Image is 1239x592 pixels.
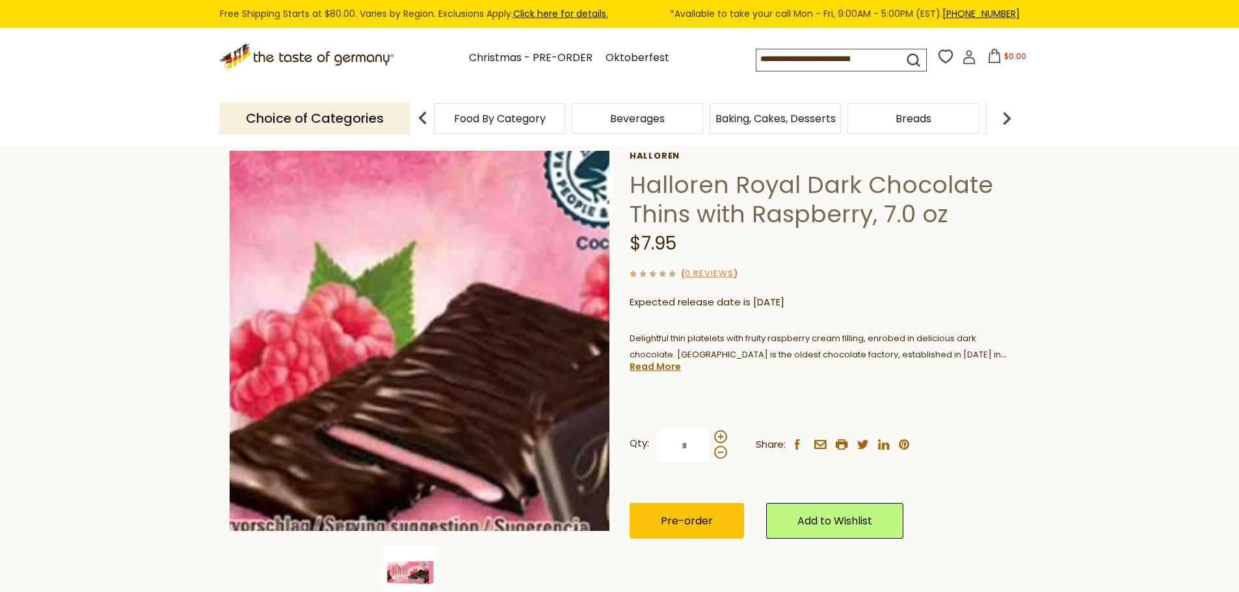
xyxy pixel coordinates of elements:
[1004,51,1026,62] span: $0.00
[658,428,712,463] input: Qty:
[630,332,1007,377] span: Delightful thin platelets with fruity raspberry cream filling, enrobed in delicious dark chocolat...
[606,49,669,67] a: Oktoberfest
[681,267,738,279] span: ( )
[994,105,1020,131] img: next arrow
[630,294,1010,311] p: Expected release date is [DATE]
[661,513,713,528] span: Pre-order
[630,231,676,256] span: $7.95
[513,7,608,20] a: Click here for details.
[685,267,734,281] a: 0 Reviews
[630,503,744,539] button: Pre-order
[756,437,786,453] span: Share:
[630,435,649,452] strong: Qty:
[766,503,903,539] a: Add to Wishlist
[630,151,1010,161] a: Halloren
[469,49,593,67] a: Christmas - PRE-ORDER
[630,170,1010,229] h1: Halloren Royal Dark Chocolate Thins with Raspberry, 7.0 oz
[896,114,931,123] a: Breads
[454,114,546,123] a: Food By Category
[942,7,1020,20] a: [PHONE_NUMBER]
[610,114,665,123] a: Beverages
[220,6,1020,21] div: Free Shipping Starts at $80.00. Varies by Region. Exclusions Apply.
[220,103,410,135] p: Choice of Categories
[979,49,1034,68] button: $0.00
[630,360,681,373] a: Read More
[410,105,436,131] img: previous arrow
[715,114,836,123] a: Baking, Cakes, Desserts
[670,6,1020,21] span: *Available to take your call Mon - Fri, 9:00AM - 5:00PM (EST).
